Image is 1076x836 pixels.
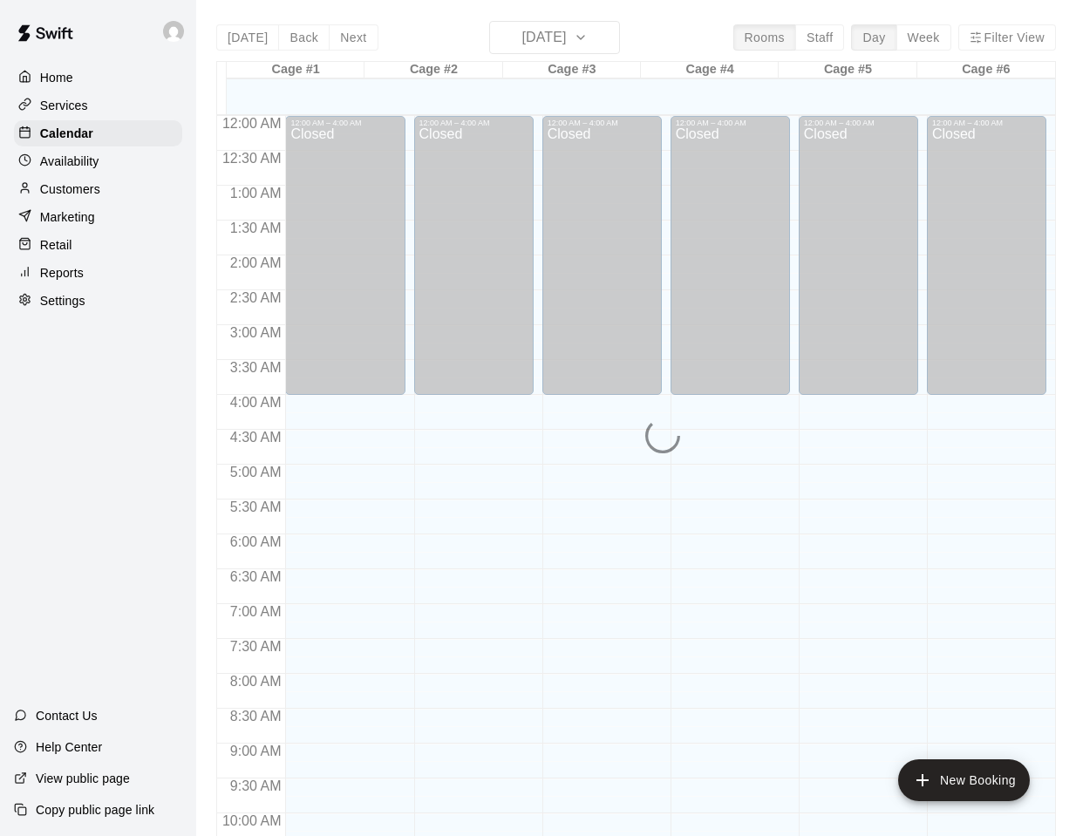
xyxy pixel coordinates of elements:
[290,119,399,127] div: 12:00 AM – 4:00 AM
[226,186,286,201] span: 1:00 AM
[218,813,286,828] span: 10:00 AM
[542,116,662,395] div: 12:00 AM – 4:00 AM: Closed
[14,65,182,91] a: Home
[226,395,286,410] span: 4:00 AM
[160,14,196,49] div: Eve Gaw
[641,62,779,78] div: Cage #4
[226,639,286,654] span: 7:30 AM
[14,232,182,258] a: Retail
[226,360,286,375] span: 3:30 AM
[40,292,85,309] p: Settings
[503,62,641,78] div: Cage #3
[14,260,182,286] a: Reports
[285,116,405,395] div: 12:00 AM – 4:00 AM: Closed
[40,208,95,226] p: Marketing
[226,500,286,514] span: 5:30 AM
[226,709,286,724] span: 8:30 AM
[804,119,913,127] div: 12:00 AM – 4:00 AM
[419,119,528,127] div: 12:00 AM – 4:00 AM
[14,92,182,119] a: Services
[14,148,182,174] a: Availability
[226,534,286,549] span: 6:00 AM
[14,176,182,202] a: Customers
[804,127,913,401] div: Closed
[163,21,184,42] img: Eve Gaw
[36,801,154,819] p: Copy public page link
[226,325,286,340] span: 3:00 AM
[40,264,84,282] p: Reports
[40,97,88,114] p: Services
[898,759,1030,801] button: add
[226,290,286,305] span: 2:30 AM
[14,288,182,314] a: Settings
[40,125,93,142] p: Calendar
[36,707,98,724] p: Contact Us
[40,236,72,254] p: Retail
[414,116,534,395] div: 12:00 AM – 4:00 AM: Closed
[226,604,286,619] span: 7:00 AM
[40,180,100,198] p: Customers
[548,127,657,401] div: Closed
[40,69,73,86] p: Home
[226,255,286,270] span: 2:00 AM
[927,116,1046,395] div: 12:00 AM – 4:00 AM: Closed
[779,62,916,78] div: Cage #5
[14,120,182,146] a: Calendar
[36,738,102,756] p: Help Center
[676,119,785,127] div: 12:00 AM – 4:00 AM
[226,778,286,793] span: 9:30 AM
[364,62,502,78] div: Cage #2
[226,221,286,235] span: 1:30 AM
[932,127,1041,401] div: Closed
[218,116,286,131] span: 12:00 AM
[671,116,790,395] div: 12:00 AM – 4:00 AM: Closed
[226,465,286,479] span: 5:00 AM
[218,151,286,166] span: 12:30 AM
[676,127,785,401] div: Closed
[40,153,99,170] p: Availability
[226,569,286,584] span: 6:30 AM
[917,62,1055,78] div: Cage #6
[799,116,918,395] div: 12:00 AM – 4:00 AM: Closed
[36,770,130,787] p: View public page
[932,119,1041,127] div: 12:00 AM – 4:00 AM
[227,62,364,78] div: Cage #1
[548,119,657,127] div: 12:00 AM – 4:00 AM
[419,127,528,401] div: Closed
[226,674,286,689] span: 8:00 AM
[226,430,286,445] span: 4:30 AM
[14,204,182,230] a: Marketing
[226,744,286,758] span: 9:00 AM
[290,127,399,401] div: Closed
